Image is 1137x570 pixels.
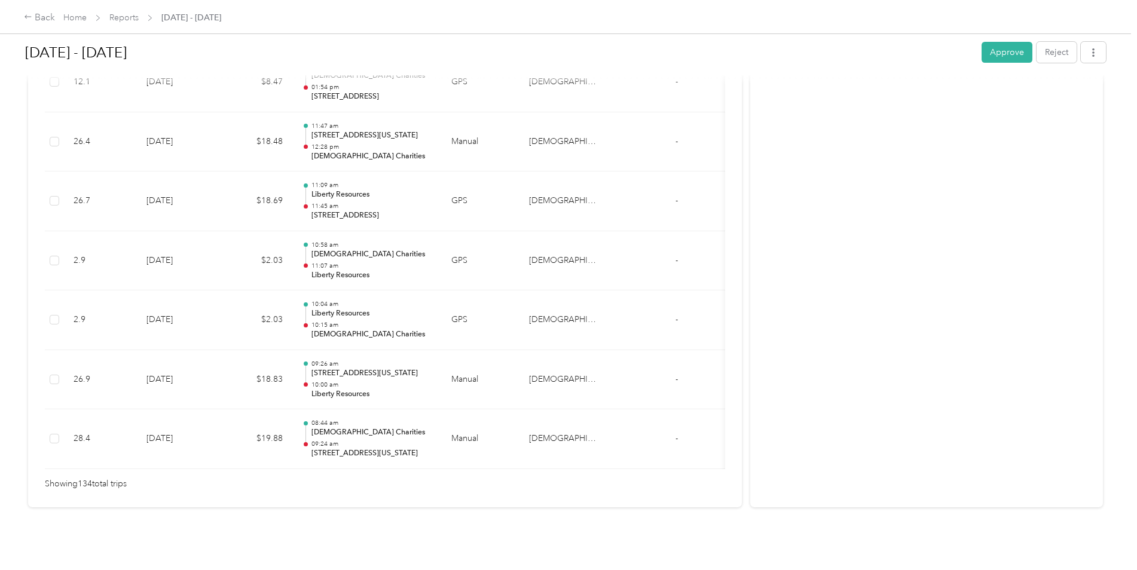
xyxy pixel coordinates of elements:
[221,171,292,231] td: $18.69
[311,448,432,459] p: [STREET_ADDRESS][US_STATE]
[311,381,432,389] p: 10:00 am
[63,13,87,23] a: Home
[45,477,127,491] span: Showing 134 total trips
[221,112,292,172] td: $18.48
[676,195,678,206] span: -
[519,171,609,231] td: Catholic Charities of Oswego County
[24,11,55,25] div: Back
[676,433,678,443] span: -
[221,290,292,350] td: $2.03
[442,112,519,172] td: Manual
[676,314,678,324] span: -
[311,130,432,141] p: [STREET_ADDRESS][US_STATE]
[442,231,519,291] td: GPS
[442,171,519,231] td: GPS
[311,419,432,427] p: 08:44 am
[311,270,432,281] p: Liberty Resources
[519,112,609,172] td: Catholic Charities of Oswego County
[311,249,432,260] p: [DEMOGRAPHIC_DATA] Charities
[311,262,432,270] p: 11:07 am
[1037,42,1077,63] button: Reject
[519,350,609,410] td: Catholic Charities of Oswego County
[311,321,432,329] p: 10:15 am
[982,42,1032,63] button: Approve
[64,350,137,410] td: 26.9
[311,360,432,368] p: 09:26 am
[137,112,221,172] td: [DATE]
[311,389,432,400] p: Liberty Resources
[311,143,432,151] p: 12:28 pm
[64,290,137,350] td: 2.9
[64,112,137,172] td: 26.4
[311,189,432,200] p: Liberty Resources
[64,409,137,469] td: 28.4
[311,241,432,249] p: 10:58 am
[311,83,432,91] p: 01:54 pm
[311,308,432,319] p: Liberty Resources
[109,13,139,23] a: Reports
[311,440,432,448] p: 09:24 am
[311,181,432,189] p: 11:09 am
[221,409,292,469] td: $19.88
[311,368,432,379] p: [STREET_ADDRESS][US_STATE]
[137,171,221,231] td: [DATE]
[221,231,292,291] td: $2.03
[442,350,519,410] td: Manual
[64,231,137,291] td: 2.9
[137,290,221,350] td: [DATE]
[311,329,432,340] p: [DEMOGRAPHIC_DATA] Charities
[137,350,221,410] td: [DATE]
[676,374,678,384] span: -
[137,231,221,291] td: [DATE]
[519,290,609,350] td: Catholic Charities of Oswego County
[519,231,609,291] td: Catholic Charities of Oswego County
[137,409,221,469] td: [DATE]
[311,427,432,438] p: [DEMOGRAPHIC_DATA] Charities
[25,38,973,67] h1: Aug 18 - 31, 2025
[64,171,137,231] td: 26.7
[1070,503,1137,570] iframe: Everlance-gr Chat Button Frame
[442,409,519,469] td: Manual
[311,122,432,130] p: 11:47 am
[221,350,292,410] td: $18.83
[161,11,221,24] span: [DATE] - [DATE]
[676,136,678,146] span: -
[311,210,432,221] p: [STREET_ADDRESS]
[311,151,432,162] p: [DEMOGRAPHIC_DATA] Charities
[676,255,678,265] span: -
[311,202,432,210] p: 11:45 am
[311,300,432,308] p: 10:04 am
[519,409,609,469] td: Catholic Charities of Oswego County
[311,91,432,102] p: [STREET_ADDRESS]
[442,290,519,350] td: GPS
